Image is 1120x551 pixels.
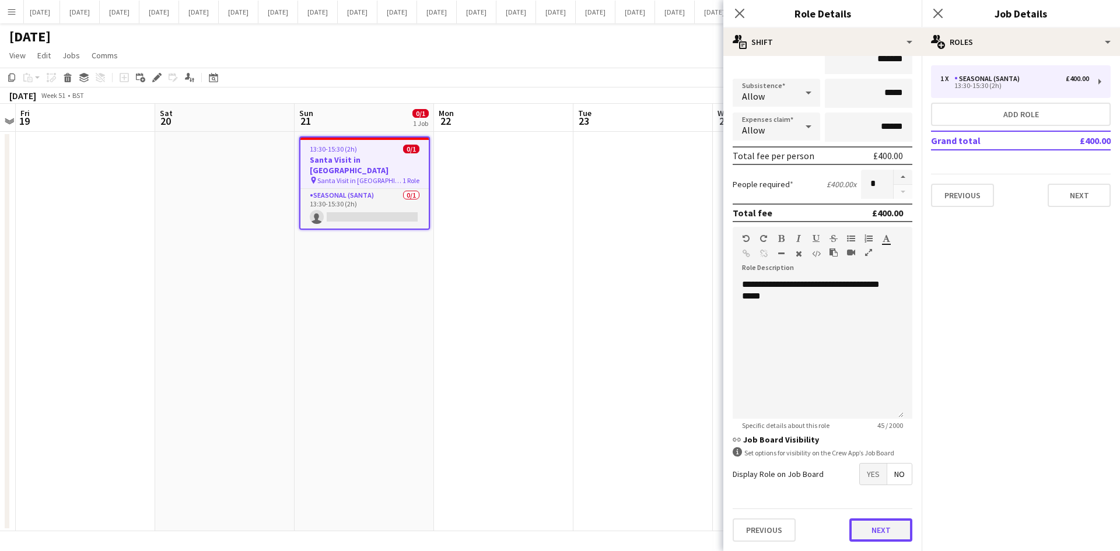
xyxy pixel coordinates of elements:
[873,150,903,162] div: £400.00
[940,75,954,83] div: 1 x
[922,6,1120,21] h3: Job Details
[922,28,1120,56] div: Roles
[931,184,994,207] button: Previous
[872,207,903,219] div: £400.00
[338,1,377,23] button: [DATE]
[179,1,219,23] button: [DATE]
[723,28,922,56] div: Shift
[733,150,814,162] div: Total fee per person
[733,518,796,542] button: Previous
[860,464,887,485] span: Yes
[139,1,179,23] button: [DATE]
[882,234,890,243] button: Text Color
[578,108,591,118] span: Tue
[439,108,454,118] span: Mon
[812,249,820,258] button: HTML Code
[829,248,838,257] button: Paste as plain text
[58,48,85,63] a: Jobs
[403,145,419,153] span: 0/1
[733,434,912,445] h3: Job Board Visibility
[457,1,496,23] button: [DATE]
[219,1,258,23] button: [DATE]
[733,469,824,479] label: Display Role on Job Board
[827,179,856,189] div: £400.00 x
[733,447,912,458] div: Set options for visibility on the Crew App’s Job Board
[87,48,123,63] a: Comms
[717,108,733,118] span: Wed
[37,50,51,61] span: Edit
[317,176,402,185] span: Santa Visit in [GEOGRAPHIC_DATA]
[60,1,100,23] button: [DATE]
[954,75,1024,83] div: Seasonal (Santa)
[868,421,912,430] span: 45 / 2000
[300,155,429,176] h3: Santa Visit in [GEOGRAPHIC_DATA]
[716,114,733,128] span: 24
[829,234,838,243] button: Strikethrough
[160,108,173,118] span: Sat
[20,108,30,118] span: Fri
[849,518,912,542] button: Next
[402,176,419,185] span: 1 Role
[536,1,576,23] button: [DATE]
[1041,131,1111,150] td: £400.00
[777,234,785,243] button: Bold
[72,91,84,100] div: BST
[412,109,429,118] span: 0/1
[413,119,428,128] div: 1 Job
[894,170,912,185] button: Increase
[794,249,803,258] button: Clear Formatting
[9,28,51,45] h1: [DATE]
[794,234,803,243] button: Italic
[100,1,139,23] button: [DATE]
[300,189,429,229] app-card-role: Seasonal (Santa)0/113:30-15:30 (2h)
[377,1,417,23] button: [DATE]
[615,1,655,23] button: [DATE]
[437,114,454,128] span: 22
[5,48,30,63] a: View
[931,131,1041,150] td: Grand total
[887,464,912,485] span: No
[655,1,695,23] button: [DATE]
[19,114,30,128] span: 19
[9,50,26,61] span: View
[417,1,457,23] button: [DATE]
[9,90,36,101] div: [DATE]
[864,248,873,257] button: Fullscreen
[298,1,338,23] button: [DATE]
[742,90,765,102] span: Allow
[931,103,1111,126] button: Add role
[759,234,768,243] button: Redo
[33,48,55,63] a: Edit
[847,248,855,257] button: Insert video
[62,50,80,61] span: Jobs
[733,207,772,219] div: Total fee
[258,1,298,23] button: [DATE]
[864,234,873,243] button: Ordered List
[940,83,1089,89] div: 13:30-15:30 (2h)
[299,108,313,118] span: Sun
[733,421,839,430] span: Specific details about this role
[723,6,922,21] h3: Role Details
[496,1,536,23] button: [DATE]
[742,234,750,243] button: Undo
[777,249,785,258] button: Horizontal Line
[576,1,615,23] button: [DATE]
[299,136,430,230] app-job-card: 13:30-15:30 (2h)0/1Santa Visit in [GEOGRAPHIC_DATA] Santa Visit in [GEOGRAPHIC_DATA]1 RoleSeasona...
[297,114,313,128] span: 21
[158,114,173,128] span: 20
[576,114,591,128] span: 23
[847,234,855,243] button: Unordered List
[695,1,734,23] button: [DATE]
[310,145,357,153] span: 13:30-15:30 (2h)
[1048,184,1111,207] button: Next
[20,1,60,23] button: [DATE]
[38,91,68,100] span: Week 51
[733,179,793,189] label: People required
[812,234,820,243] button: Underline
[1066,75,1089,83] div: £400.00
[92,50,118,61] span: Comms
[742,124,765,136] span: Allow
